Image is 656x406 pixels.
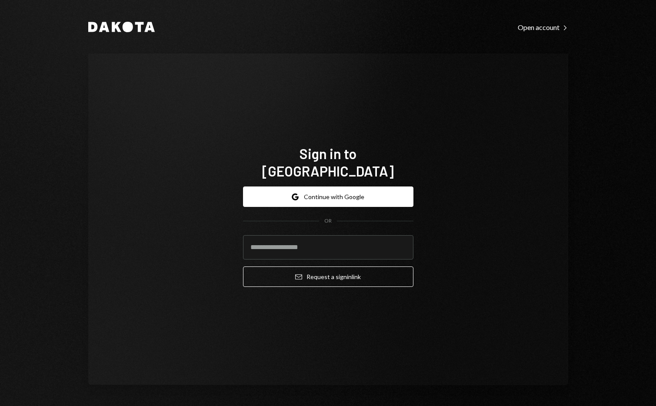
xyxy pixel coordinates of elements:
button: Continue with Google [243,186,413,207]
div: Open account [518,23,568,32]
a: Open account [518,22,568,32]
div: OR [324,217,332,225]
button: Request a signinlink [243,266,413,287]
h1: Sign in to [GEOGRAPHIC_DATA] [243,145,413,180]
